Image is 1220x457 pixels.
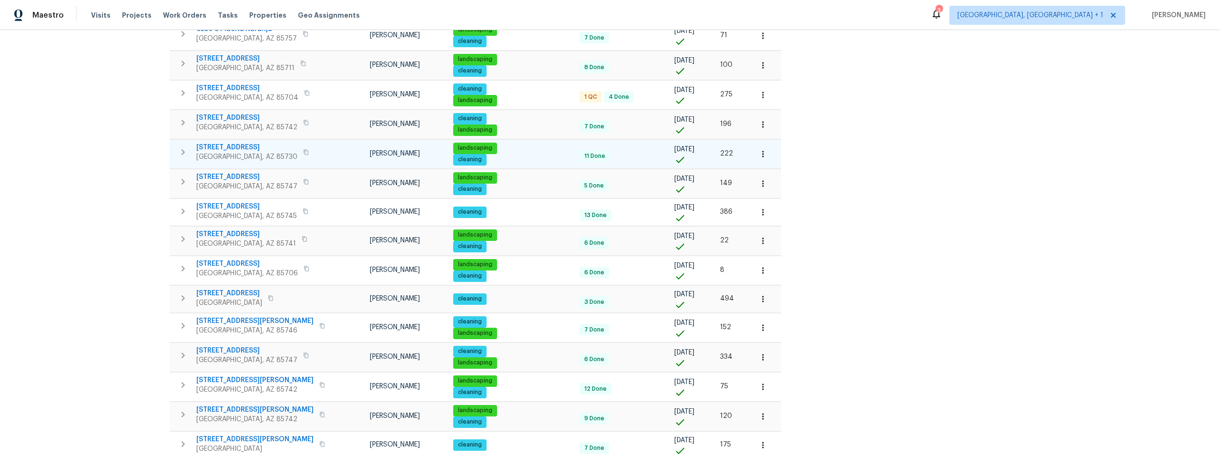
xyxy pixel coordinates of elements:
[196,415,314,424] span: [GEOGRAPHIC_DATA], AZ 85742
[720,324,731,331] span: 152
[196,152,297,162] span: [GEOGRAPHIC_DATA], AZ 85730
[674,320,694,326] span: [DATE]
[122,10,152,20] span: Projects
[454,26,496,34] span: landscaping
[454,156,486,164] span: cleaning
[454,377,496,385] span: landscaping
[720,32,727,39] span: 71
[196,123,297,132] span: [GEOGRAPHIC_DATA], AZ 85742
[674,233,694,239] span: [DATE]
[370,383,420,390] span: [PERSON_NAME]
[454,260,496,269] span: landscaping
[720,208,732,215] span: 386
[674,379,694,385] span: [DATE]
[720,91,732,98] span: 275
[196,385,314,395] span: [GEOGRAPHIC_DATA], AZ 85742
[454,231,496,239] span: landscaping
[454,242,486,250] span: cleaning
[580,239,608,247] span: 6 Done
[580,34,608,42] span: 7 Done
[454,185,486,193] span: cleaning
[674,437,694,444] span: [DATE]
[91,10,111,20] span: Visits
[674,291,694,298] span: [DATE]
[454,329,496,337] span: landscaping
[163,10,206,20] span: Work Orders
[454,96,496,104] span: landscaping
[196,63,295,73] span: [GEOGRAPHIC_DATA], AZ 85711
[720,62,732,68] span: 100
[580,298,608,306] span: 3 Done
[674,28,694,34] span: [DATE]
[298,10,360,20] span: Geo Assignments
[454,85,486,93] span: cleaning
[720,441,731,448] span: 175
[196,435,314,444] span: [STREET_ADDRESS][PERSON_NAME]
[720,180,732,187] span: 149
[196,316,314,326] span: [STREET_ADDRESS][PERSON_NAME]
[370,91,420,98] span: [PERSON_NAME]
[674,57,694,64] span: [DATE]
[454,295,486,303] span: cleaning
[196,182,297,191] span: [GEOGRAPHIC_DATA], AZ 85747
[580,444,608,452] span: 7 Done
[720,413,732,419] span: 120
[674,116,694,123] span: [DATE]
[196,54,295,63] span: [STREET_ADDRESS]
[580,123,608,131] span: 7 Done
[580,63,608,72] span: 8 Done
[196,202,297,211] span: [STREET_ADDRESS]
[196,326,314,335] span: [GEOGRAPHIC_DATA], AZ 85746
[218,12,238,19] span: Tasks
[454,126,496,134] span: landscaping
[454,174,496,182] span: landscaping
[454,347,486,355] span: cleaning
[370,208,420,215] span: [PERSON_NAME]
[580,415,608,423] span: 9 Done
[454,406,496,415] span: landscaping
[720,267,724,273] span: 8
[674,349,694,356] span: [DATE]
[196,83,298,93] span: [STREET_ADDRESS]
[196,289,262,298] span: [STREET_ADDRESS]
[370,150,420,157] span: [PERSON_NAME]
[580,211,610,219] span: 13 Done
[720,295,734,302] span: 494
[249,10,286,20] span: Properties
[720,353,732,360] span: 334
[720,150,733,157] span: 222
[935,6,942,15] div: 3
[370,121,420,127] span: [PERSON_NAME]
[674,146,694,153] span: [DATE]
[370,353,420,360] span: [PERSON_NAME]
[454,388,486,396] span: cleaning
[454,55,496,63] span: landscaping
[580,355,608,364] span: 6 Done
[605,93,633,101] span: 4 Done
[580,93,601,101] span: 1 QC
[196,405,314,415] span: [STREET_ADDRESS][PERSON_NAME]
[196,113,297,123] span: [STREET_ADDRESS]
[196,93,298,103] span: [GEOGRAPHIC_DATA], AZ 85704
[196,346,297,355] span: [STREET_ADDRESS]
[720,237,729,244] span: 22
[1148,10,1206,20] span: [PERSON_NAME]
[370,32,420,39] span: [PERSON_NAME]
[196,239,296,249] span: [GEOGRAPHIC_DATA], AZ 85741
[370,237,420,244] span: [PERSON_NAME]
[454,272,486,280] span: cleaning
[720,121,732,127] span: 196
[454,418,486,426] span: cleaning
[370,62,420,68] span: [PERSON_NAME]
[196,211,297,221] span: [GEOGRAPHIC_DATA], AZ 85745
[454,208,486,216] span: cleaning
[370,180,420,187] span: [PERSON_NAME]
[196,229,296,239] span: [STREET_ADDRESS]
[370,413,420,419] span: [PERSON_NAME]
[957,10,1103,20] span: [GEOGRAPHIC_DATA], [GEOGRAPHIC_DATA] + 1
[454,37,486,45] span: cleaning
[674,408,694,415] span: [DATE]
[196,259,298,269] span: [STREET_ADDRESS]
[720,383,728,390] span: 75
[674,87,694,93] span: [DATE]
